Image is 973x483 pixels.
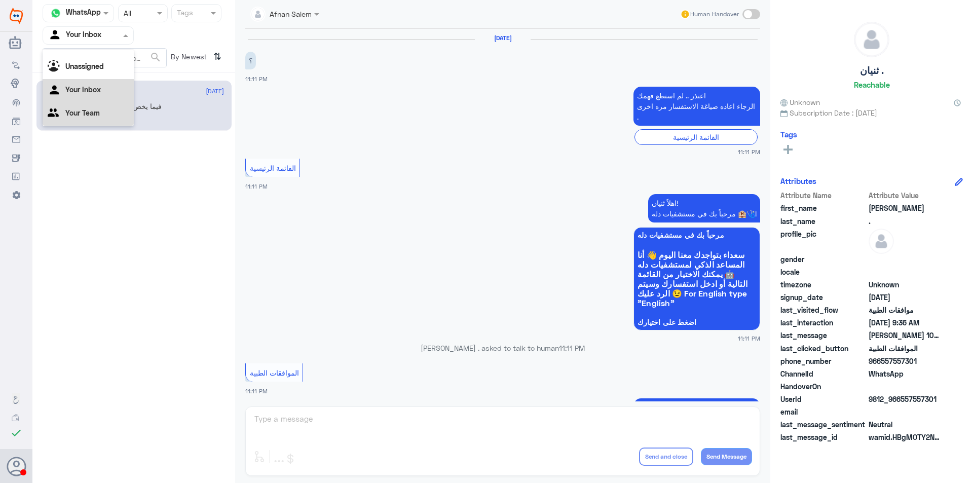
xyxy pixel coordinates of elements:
[48,83,63,98] img: yourInbox.svg
[43,49,166,67] input: Search by Name, Local etc…
[869,419,942,430] span: 0
[48,42,55,51] b: All
[780,292,867,303] span: signup_date
[559,344,585,352] span: 11:11 PM
[250,164,296,172] span: القائمة الرئيسية
[869,229,894,254] img: defaultAdmin.png
[869,368,942,379] span: 2
[860,65,884,77] h5: ثنيان .
[245,388,268,394] span: 11:11 PM
[780,190,867,201] span: Attribute Name
[633,87,760,126] p: 19/7/2025, 11:11 PM
[780,267,867,277] span: locale
[780,381,867,392] span: HandoverOn
[780,130,797,139] h6: Tags
[869,356,942,366] span: 966557557301
[780,254,867,265] span: gender
[780,176,816,185] h6: Attributes
[869,381,942,392] span: null
[869,190,942,201] span: Attribute Value
[638,318,756,326] span: اضغط على اختيارك
[206,87,224,96] span: [DATE]
[48,6,63,21] img: whatsapp.png
[869,317,942,328] span: 2025-07-20T06:36:15.936Z
[65,62,104,70] b: Unassigned
[780,368,867,379] span: ChannelId
[634,129,758,145] div: القائمة الرئيسية
[149,49,162,66] button: search
[869,216,942,227] span: .
[780,229,867,252] span: profile_pic
[245,76,268,82] span: 11:11 PM
[475,34,531,42] h6: [DATE]
[639,448,693,466] button: Send and close
[869,254,942,265] span: null
[638,231,756,239] span: مرحباً بك في مستشفيات دله
[65,85,101,94] b: Your Inbox
[780,203,867,213] span: first_name
[780,107,963,118] span: Subscription Date : [DATE]
[245,183,268,190] span: 11:11 PM
[7,457,26,476] button: Avatar
[869,394,942,404] span: 9812_966557557301
[869,203,942,213] span: ثنيان
[167,48,209,68] span: By Newest
[10,8,23,24] img: Widebot Logo
[10,427,22,439] i: check
[780,216,867,227] span: last_name
[648,194,760,222] p: 19/7/2025, 11:11 PM
[780,406,867,417] span: email
[175,7,193,20] div: Tags
[780,305,867,315] span: last_visited_flow
[869,343,942,354] span: الموافقات الطبية
[780,279,867,290] span: timezone
[690,10,739,19] span: Human Handover
[48,60,63,75] img: Unassigned.svg
[869,406,942,417] span: null
[869,267,942,277] span: null
[65,108,100,117] b: Your Team
[48,106,63,122] img: yourTeam.svg
[869,432,942,442] span: wamid.HBgMOTY2NTU3NTU3MzAxFQIAEhgUM0FFQzI0QjQxOEMzRUE2RThDM0UA
[869,279,942,290] span: Unknown
[869,292,942,303] span: 2025-05-03T12:09:53.902Z
[780,419,867,430] span: last_message_sentiment
[854,22,889,57] img: defaultAdmin.png
[854,80,890,89] h6: Reachable
[780,97,820,107] span: Unknown
[149,51,162,63] span: search
[869,330,942,341] span: ثنيان العتيبي 1088628878 0557557301 المطلوب : اشعة رنين مغناطيسي
[250,368,299,377] span: الموافقات الطبية
[780,356,867,366] span: phone_number
[638,250,756,308] span: سعداء بتواجدك معنا اليوم 👋 أنا المساعد الذكي لمستشفيات دله 🤖 يمكنك الاختيار من القائمة التالية أو...
[701,448,752,465] button: Send Message
[48,28,63,43] img: yourInbox.svg
[738,334,760,343] span: 11:11 PM
[738,147,760,156] span: 11:11 PM
[780,343,867,354] span: last_clicked_button
[213,48,221,65] i: ⇅
[245,343,760,353] p: [PERSON_NAME] . asked to talk to human
[780,432,867,442] span: last_message_id
[869,305,942,315] span: موافقات الطبية
[245,52,256,69] p: 19/7/2025, 11:11 PM
[780,330,867,341] span: last_message
[780,317,867,328] span: last_interaction
[780,394,867,404] span: UserId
